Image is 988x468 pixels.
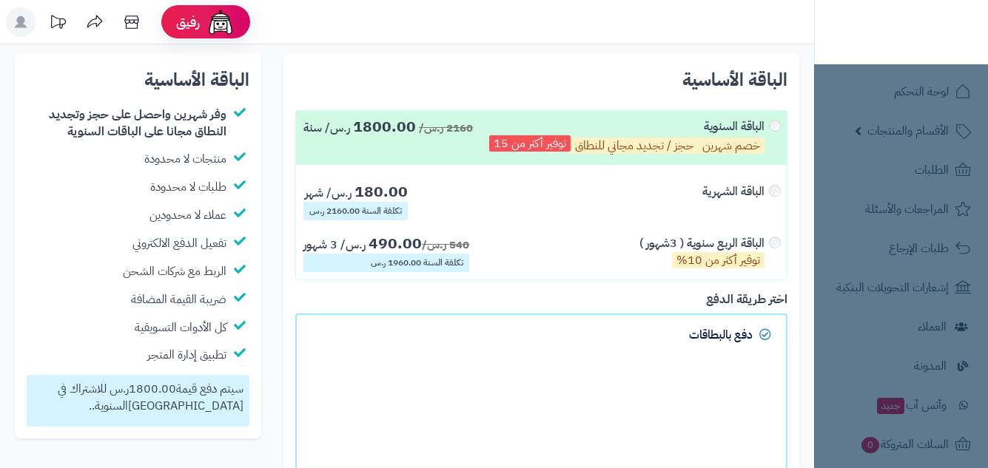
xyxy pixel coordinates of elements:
[303,119,350,137] span: ر.س/ سنة
[639,235,764,268] div: الباقة الربع سنوية ( 3شهور )
[295,313,787,355] a: دفع بالبطاقات
[887,39,974,70] img: logo-2.png
[149,207,226,224] div: عملاء لا محدودين
[123,263,226,280] div: الربط مع شركات الشحن
[303,236,366,254] span: ر.س/ 3 شهور
[303,202,408,220] div: تكلفة السنة 2160.00 ر.س
[147,347,226,364] div: تطبيق إدارة المتجر
[353,115,416,138] span: 1800.00
[27,106,226,140] div: وفر شهرين واحصل على حجز وتجديد النطاق مجانا على الباقات السنوية
[176,13,200,31] span: رفيق
[144,151,226,168] div: منتجات لا محدودة
[489,118,764,157] div: الباقة السنوية
[129,380,176,398] span: 1800.00
[303,254,469,272] div: تكلفة السنة 1960.00 ر.س
[354,180,408,203] span: 180.00
[489,135,571,152] p: توفير أكثر من 15
[369,231,422,255] span: 490.00
[698,138,764,154] p: خصم شهرين
[571,138,698,154] p: حجز / تجديد مجاني للنطاق
[295,65,787,95] h2: الباقة الأساسية
[33,381,243,415] p: سيتم دفع قيمة ر.س للاشتراك في [GEOGRAPHIC_DATA] ..
[132,235,226,252] div: تفعيل الدفع الالكتروني
[672,252,764,268] p: توفير أكثر من 10%
[702,183,764,200] div: الباقة الشهرية
[422,237,469,253] span: 540 ر.س/
[150,179,226,196] div: طلبات لا محدودة
[39,7,76,37] a: تحديثات المنصة
[689,326,753,344] span: دفع بالبطاقات
[135,319,226,336] div: كل الأدوات التسويقية
[206,7,235,37] img: ai-face.png
[131,291,226,308] div: ضريبة القيمة المضافة
[95,397,128,415] span: السنوية
[305,184,352,202] span: ر.س/ شهر
[706,291,787,308] label: اختر طريقة الدفع
[419,120,473,136] span: 2160 ر.س/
